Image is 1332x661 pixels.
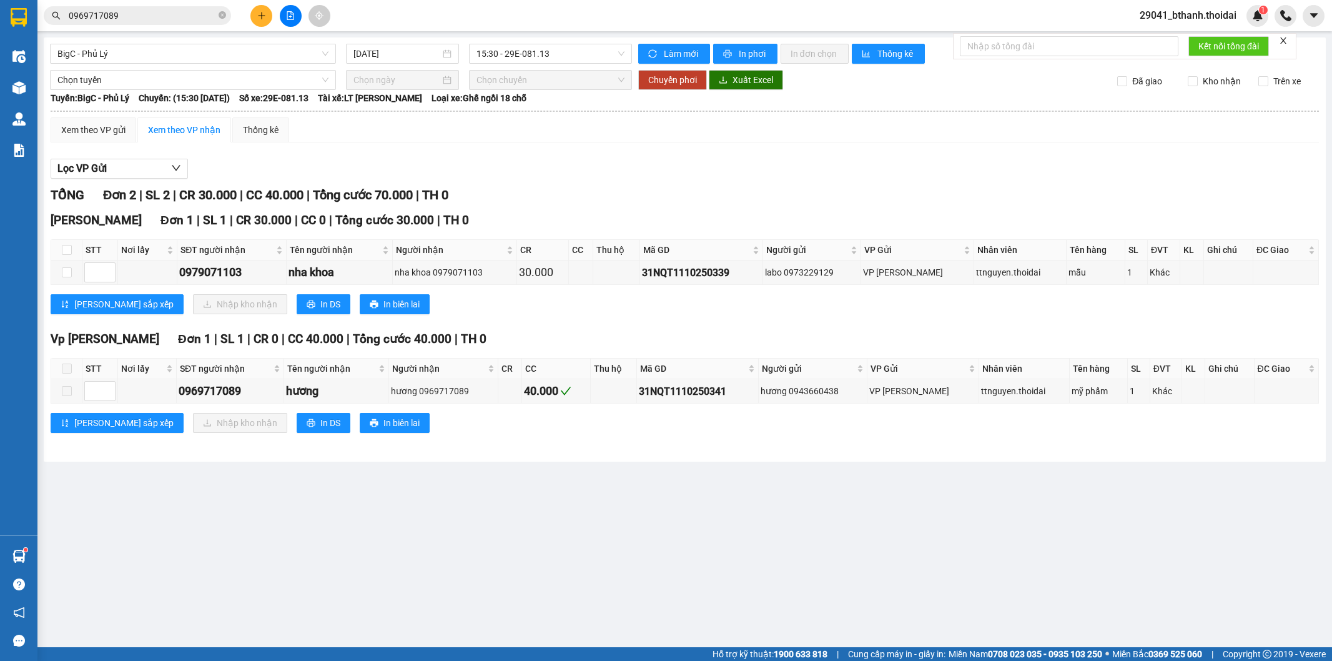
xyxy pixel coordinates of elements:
span: In biên lai [383,416,420,430]
div: Xem theo VP nhận [148,123,220,137]
th: SL [1125,240,1148,261]
button: Chuyển phơi [638,70,707,90]
th: STT [82,240,118,261]
div: VP [PERSON_NAME] [863,266,972,279]
span: Mã GD [643,243,750,257]
span: Đơn 1 [178,332,211,346]
span: Tổng cước 30.000 [335,213,434,227]
span: Đã giao [1127,74,1167,88]
div: Thống kê [243,123,279,137]
span: caret-down [1308,10,1320,21]
span: [PERSON_NAME] [51,213,142,227]
span: down [171,163,181,173]
input: Chọn ngày [353,73,440,87]
img: warehouse-icon [12,550,26,563]
b: Tuyến: BigC - Phủ Lý [51,93,129,103]
span: 1 [1261,6,1265,14]
div: 30.000 [519,264,566,281]
span: Chọn chuyến [476,71,624,89]
div: ttnguyen.thoidai [981,384,1068,398]
div: labo 0973229129 [765,266,859,279]
input: Nhập số tổng đài [960,36,1178,56]
span: question-circle [13,579,25,590]
th: ĐVT [1150,359,1183,379]
span: SL 1 [220,332,244,346]
button: downloadNhập kho nhận [193,294,287,314]
div: hương 0943660438 [761,384,866,398]
strong: 1900 633 818 [774,649,827,659]
div: Khác [1150,266,1178,279]
button: printerIn biên lai [360,294,430,314]
span: plus [257,11,266,20]
img: warehouse-icon [12,112,26,126]
span: close [1279,36,1288,45]
div: 40.000 [524,382,588,400]
span: Tên người nhận [290,243,380,257]
span: printer [307,300,315,310]
span: | [329,213,332,227]
div: hương 0969717089 [391,384,496,398]
span: SĐT người nhận [180,362,271,375]
span: CC 40.000 [246,187,303,202]
span: Người nhận [392,362,485,375]
th: CC [569,240,593,261]
span: SL 1 [203,213,227,227]
td: nha khoa [287,261,393,285]
span: ĐC Giao [1258,362,1306,375]
span: Đơn 1 [160,213,194,227]
th: STT [82,359,118,379]
span: In biên lai [383,297,420,311]
span: VP Gửi [871,362,966,375]
span: | [139,187,142,202]
span: TH 0 [461,332,486,346]
th: CR [498,359,522,379]
td: VP Nguyễn Quốc Trị [861,261,974,285]
th: KL [1180,240,1204,261]
div: Xem theo VP gửi [61,123,126,137]
th: Nhân viên [979,359,1070,379]
span: In DS [320,416,340,430]
span: | [1211,647,1213,661]
div: mỹ phẩm [1072,384,1125,398]
button: sort-ascending[PERSON_NAME] sắp xếp [51,413,184,433]
button: aim [308,5,330,27]
span: | [173,187,176,202]
span: CR 30.000 [179,187,237,202]
sup: 1 [24,548,27,552]
span: Trên xe [1268,74,1306,88]
span: SL 2 [146,187,170,202]
span: Nơi lấy [121,243,164,257]
input: Tìm tên, số ĐT hoặc mã đơn [69,9,216,22]
span: Tổng cước 70.000 [313,187,413,202]
span: 15:30 - 29E-081.13 [476,44,624,63]
span: Mã GD [640,362,745,375]
button: caret-down [1303,5,1325,27]
th: Tên hàng [1067,240,1125,261]
span: close-circle [219,11,226,19]
span: file-add [286,11,295,20]
span: search [52,11,61,20]
span: Loại xe: Ghế ngồi 18 chỗ [432,91,526,105]
span: copyright [1263,650,1271,659]
span: | [307,187,310,202]
span: aim [315,11,323,20]
span: | [455,332,458,346]
span: Vp [PERSON_NAME] [51,332,159,346]
span: Người gửi [766,243,848,257]
span: In DS [320,297,340,311]
span: | [295,213,298,227]
td: 0979071103 [177,261,287,285]
span: download [719,76,728,86]
span: CR 0 [254,332,279,346]
span: Kết nối tổng đài [1198,39,1259,53]
button: downloadXuất Excel [709,70,783,90]
span: Nơi lấy [121,362,164,375]
strong: 0708 023 035 - 0935 103 250 [988,649,1102,659]
div: nha khoa [289,264,390,281]
th: KL [1182,359,1205,379]
span: close-circle [219,10,226,22]
sup: 1 [1259,6,1268,14]
div: 31NQT1110250341 [639,384,756,399]
span: | [416,187,419,202]
span: | [230,213,233,227]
